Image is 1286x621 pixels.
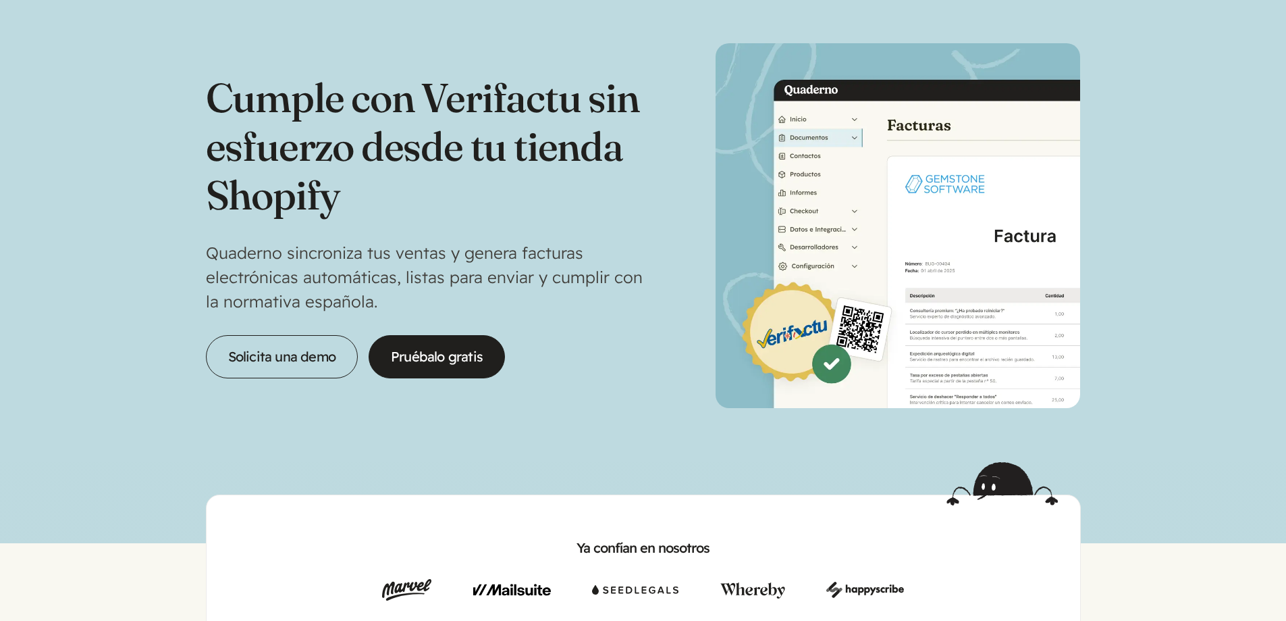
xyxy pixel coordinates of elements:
[206,241,643,314] p: Quaderno sincroniza tus ventas y genera facturas electrónicas automáticas, listas para enviar y c...
[592,579,678,601] img: Seedlegals
[382,579,432,601] img: Marvel
[206,335,358,378] a: Solicita una demo
[206,73,643,219] h1: Cumple con Verifactu sin esfuerzo desde tu tienda Shopify
[720,579,785,601] img: Whereby
[473,579,551,601] img: Mailsuite
[716,43,1080,408] img: Interfaz Quaderno con una factura y un distintivo Verifactu
[826,579,904,601] img: Happy Scribe
[228,539,1059,557] h2: Ya confían en nosotros
[369,335,505,378] a: Pruébalo gratis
